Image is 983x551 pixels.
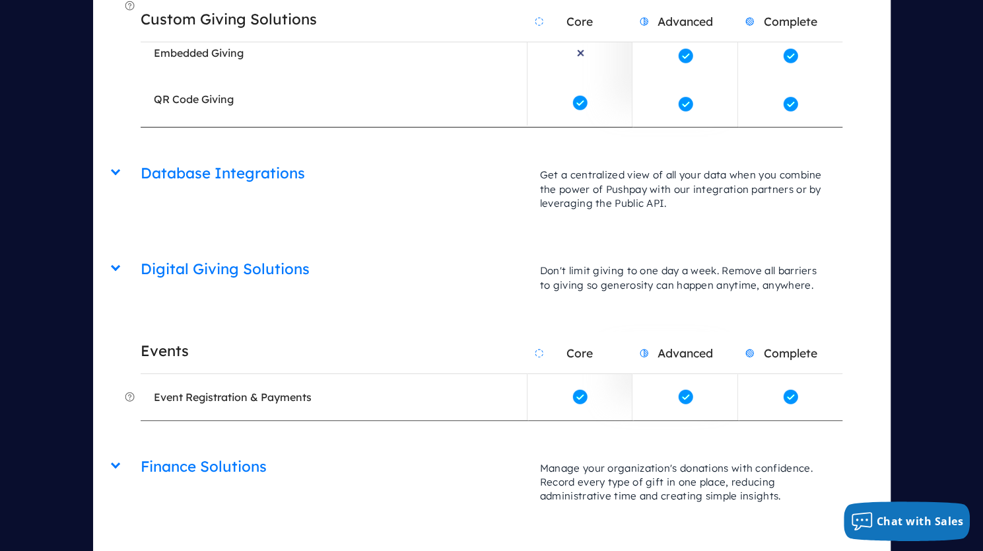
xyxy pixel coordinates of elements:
h2: Finance Solutions [141,450,527,484]
h2: Complete [738,1,842,42]
p: Don't limit giving to one day a week. Remove all barriers to giving so generosity can happen anyt... [527,250,842,305]
h2: Digital Giving Solutions [141,252,527,286]
h2: Advanced [632,1,737,42]
h2: Database Integrations [141,157,527,190]
p: Manage your organization's donations with confidence. Record every type of gift in one place, red... [527,448,842,517]
h2: Events [141,334,527,368]
span: Chat with Sales [877,514,964,529]
h2: Advanced [632,332,737,373]
em: QR Code Giving [154,92,234,106]
button: Chat with Sales [844,501,970,541]
h2: Core [527,1,632,42]
h2: Complete [738,332,842,373]
em: Embedded Giving [154,46,244,59]
h2: Custom Giving Solutions [141,3,527,36]
p: Get a centralized view of all your data when you combine the power of Pushpay with our integratio... [527,155,842,223]
h2: Core [527,332,632,373]
span: Event Registration & Payments [154,387,312,407]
